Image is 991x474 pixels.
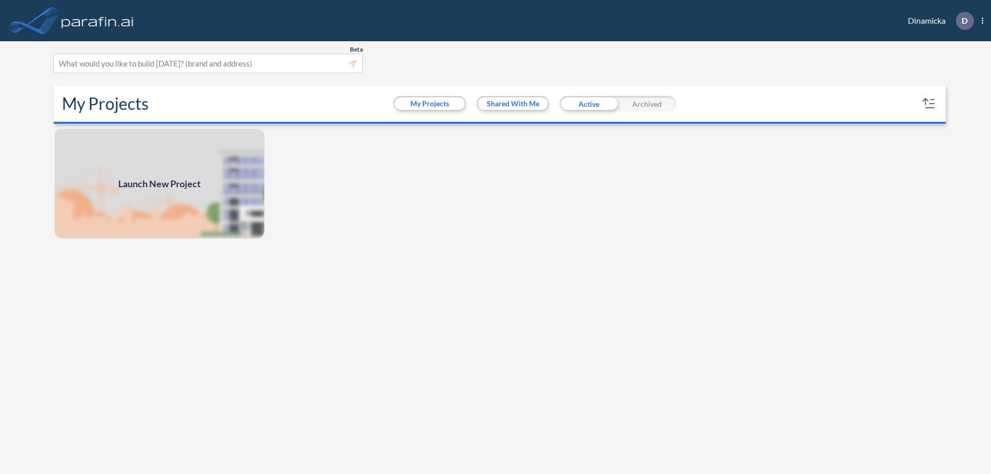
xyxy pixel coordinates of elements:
[560,96,618,111] div: Active
[892,12,983,30] div: Dinamicka
[62,94,149,113] h2: My Projects
[59,10,136,31] img: logo
[54,128,265,239] img: add
[478,97,548,110] button: Shared With Me
[618,96,676,111] div: Archived
[395,97,465,110] button: My Projects
[350,45,363,54] span: Beta
[54,128,265,239] a: Launch New Project
[118,177,201,191] span: Launch New Project
[962,16,968,25] p: D
[921,95,937,112] button: sort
